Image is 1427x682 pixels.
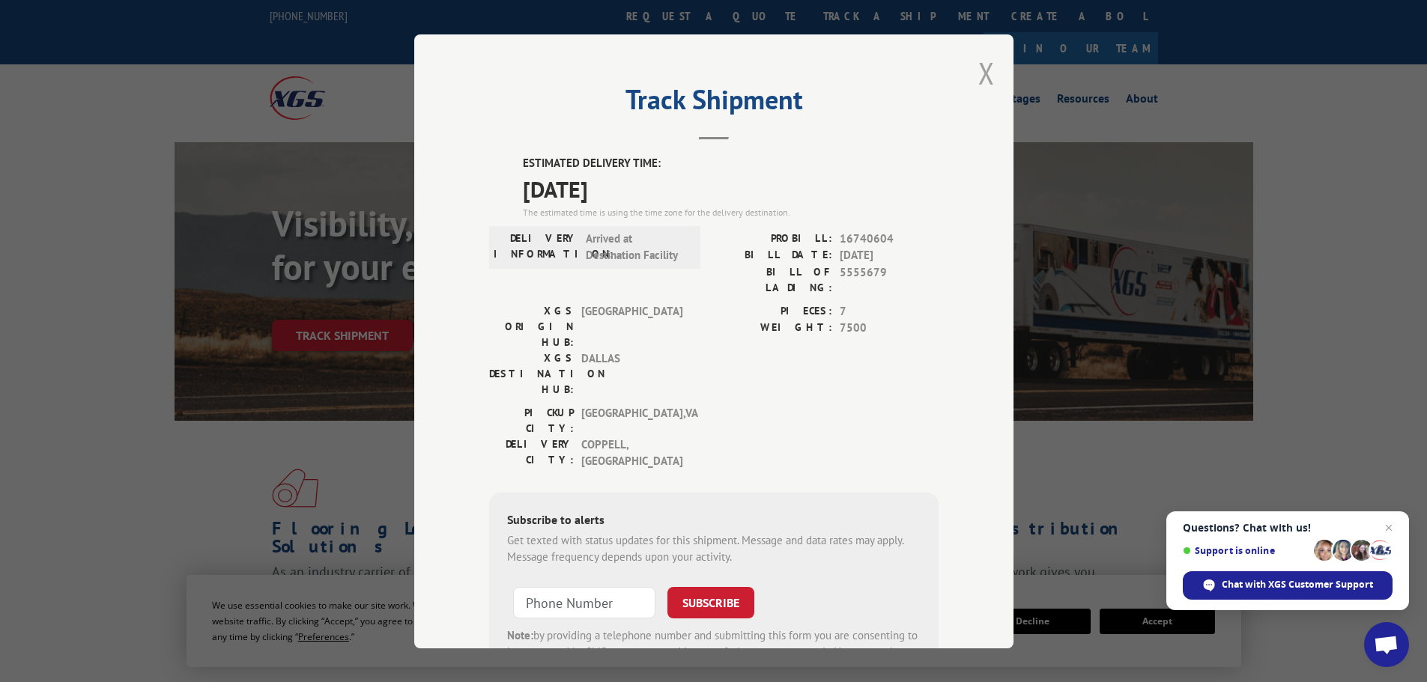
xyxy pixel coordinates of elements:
label: WEIGHT: [714,320,832,337]
div: Subscribe to alerts [507,510,921,532]
div: by providing a telephone number and submitting this form you are consenting to be contacted by SM... [507,627,921,678]
label: DELIVERY INFORMATION: [494,230,578,264]
input: Phone Number [513,586,655,618]
div: The estimated time is using the time zone for the delivery destination. [523,205,939,219]
span: 5555679 [840,264,939,295]
label: PROBILL: [714,230,832,247]
label: PICKUP CITY: [489,404,574,436]
label: ESTIMATED DELIVERY TIME: [523,155,939,172]
button: Close modal [978,53,995,93]
div: Chat with XGS Customer Support [1183,571,1393,600]
label: DELIVERY CITY: [489,436,574,469]
span: [GEOGRAPHIC_DATA] [581,302,682,350]
span: [GEOGRAPHIC_DATA] , VA [581,404,682,436]
button: SUBSCRIBE [667,586,754,618]
label: XGS DESTINATION HUB: [489,350,574,397]
h2: Track Shipment [489,89,939,118]
span: Chat with XGS Customer Support [1222,578,1373,591]
span: [DATE] [840,247,939,264]
div: Open chat [1364,622,1409,667]
label: XGS ORIGIN HUB: [489,302,574,350]
label: PIECES: [714,302,832,320]
span: COPPELL , [GEOGRAPHIC_DATA] [581,436,682,469]
span: 7 [840,302,939,320]
span: Questions? Chat with us! [1183,522,1393,534]
span: DALLAS [581,350,682,397]
span: [DATE] [523,171,939,205]
div: Get texted with status updates for this shipment. Message and data rates may apply. Message frequ... [507,532,921,565]
label: BILL OF LADING: [714,264,832,295]
span: Arrived at Destination Facility [586,230,687,264]
label: BILL DATE: [714,247,832,264]
span: Support is online [1183,545,1309,556]
strong: Note: [507,627,533,642]
span: 16740604 [840,230,939,247]
span: 7500 [840,320,939,337]
span: Close chat [1380,519,1398,537]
